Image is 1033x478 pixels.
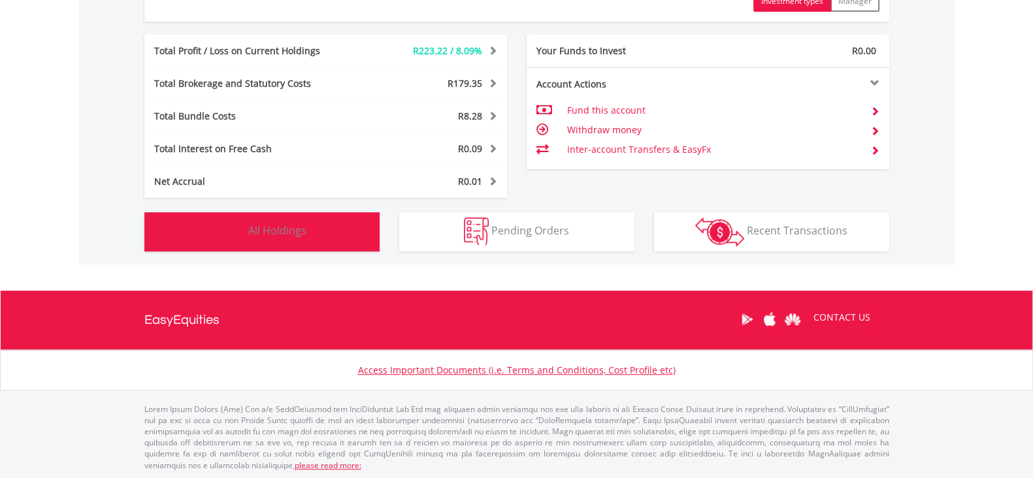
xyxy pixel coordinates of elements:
[144,212,380,251] button: All Holdings
[654,212,889,251] button: Recent Transactions
[448,77,482,89] span: R179.35
[852,44,876,57] span: R0.00
[295,460,361,471] a: please read more:
[804,299,879,336] a: CONTACT US
[144,175,356,188] div: Net Accrual
[527,78,708,91] div: Account Actions
[248,223,306,238] span: All Holdings
[566,101,860,120] td: Fund this account
[144,77,356,90] div: Total Brokerage and Statutory Costs
[144,142,356,155] div: Total Interest on Free Cash
[464,217,489,246] img: pending_instructions-wht.png
[413,44,482,57] span: R223.22 / 8.09%
[781,299,804,340] a: Huawei
[144,404,889,471] p: Lorem Ipsum Dolors (Ame) Con a/e SeddOeiusmod tem InciDiduntut Lab Etd mag aliquaen admin veniamq...
[491,223,569,238] span: Pending Orders
[566,140,860,159] td: Inter-account Transfers & EasyFx
[566,120,860,140] td: Withdraw money
[747,223,847,238] span: Recent Transactions
[399,212,634,251] button: Pending Orders
[458,175,482,187] span: R0.01
[144,291,220,349] a: EasyEquities
[218,217,246,246] img: holdings-wht.png
[358,364,676,376] a: Access Important Documents (i.e. Terms and Conditions, Cost Profile etc)
[527,44,708,57] div: Your Funds to Invest
[759,299,781,340] a: Apple
[736,299,759,340] a: Google Play
[144,110,356,123] div: Total Bundle Costs
[695,217,744,246] img: transactions-zar-wht.png
[144,44,356,57] div: Total Profit / Loss on Current Holdings
[458,142,482,155] span: R0.09
[458,110,482,122] span: R8.28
